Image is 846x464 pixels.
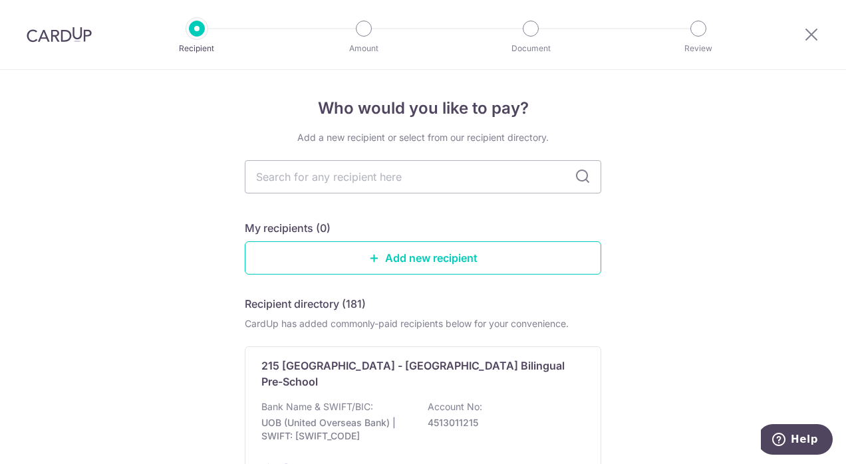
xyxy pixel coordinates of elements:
[245,317,601,330] div: CardUp has added commonly-paid recipients below for your convenience.
[245,220,331,236] h5: My recipients (0)
[245,131,601,144] div: Add a new recipient or select from our recipient directory.
[315,42,413,55] p: Amount
[482,42,580,55] p: Document
[261,358,569,390] p: 215 [GEOGRAPHIC_DATA] - [GEOGRAPHIC_DATA] Bilingual Pre-School
[245,296,366,312] h5: Recipient directory (181)
[245,160,601,193] input: Search for any recipient here
[245,241,601,275] a: Add new recipient
[649,42,748,55] p: Review
[428,400,482,413] p: Account No:
[428,416,577,429] p: 4513011215
[245,96,601,120] h4: Who would you like to pay?
[261,400,373,413] p: Bank Name & SWIFT/BIC:
[261,416,410,443] p: UOB (United Overseas Bank) | SWIFT: [SWIFT_CODE]
[761,424,833,457] iframe: Opens a widget where you can find more information
[148,42,246,55] p: Recipient
[27,27,92,43] img: CardUp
